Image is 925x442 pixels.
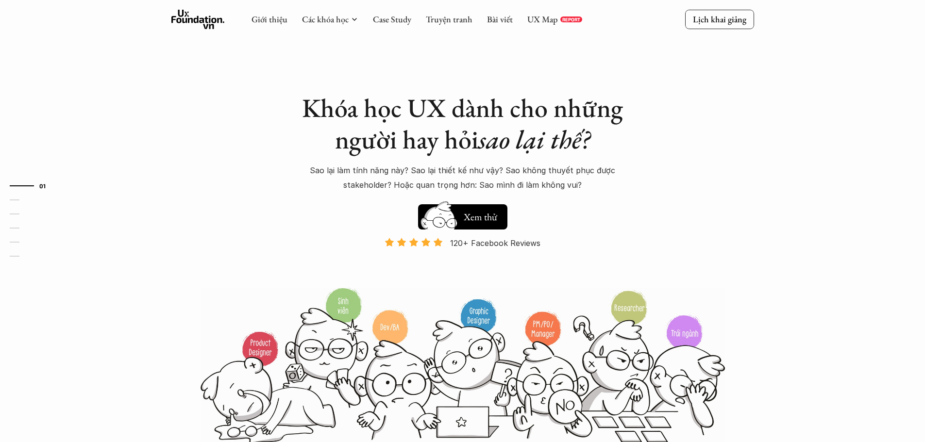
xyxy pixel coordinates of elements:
a: Lịch khai giảng [685,10,754,29]
a: UX Map [527,14,558,25]
a: Xem thử [418,199,507,229]
a: Giới thiệu [252,14,287,25]
a: Bài viết [487,14,513,25]
a: 01 [10,180,56,192]
strong: 01 [39,182,46,189]
p: Sao lại làm tính năng này? Sao lại thiết kế như vậy? Sao không thuyết phục được stakeholder? Hoặc... [293,163,633,193]
p: Lịch khai giảng [693,14,746,25]
h5: Xem thử [464,210,497,224]
a: Các khóa học [302,14,349,25]
p: 120+ Facebook Reviews [450,236,540,250]
a: Truyện tranh [426,14,472,25]
em: sao lại thế? [478,122,590,156]
a: 120+ Facebook Reviews [376,237,549,286]
a: Case Study [373,14,411,25]
h1: Khóa học UX dành cho những người hay hỏi [293,92,633,155]
p: REPORT [562,16,580,22]
a: REPORT [560,16,582,22]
